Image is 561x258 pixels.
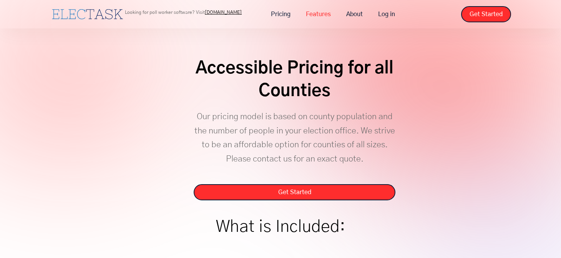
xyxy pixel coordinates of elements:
a: [DOMAIN_NAME] [205,10,242,15]
a: Features [298,6,339,22]
a: About [339,6,370,22]
p: Looking for poll worker software? Visit [125,10,242,15]
a: Log in [370,6,403,22]
a: Get Started [194,184,396,200]
a: Pricing [263,6,298,22]
h1: What is Included: [216,221,345,234]
h2: Accessible Pricing for all Counties [194,57,396,102]
p: Our pricing model is based on county population and the number of people in your election office.... [194,110,396,180]
a: home [50,7,125,21]
a: Get Started [461,6,511,22]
